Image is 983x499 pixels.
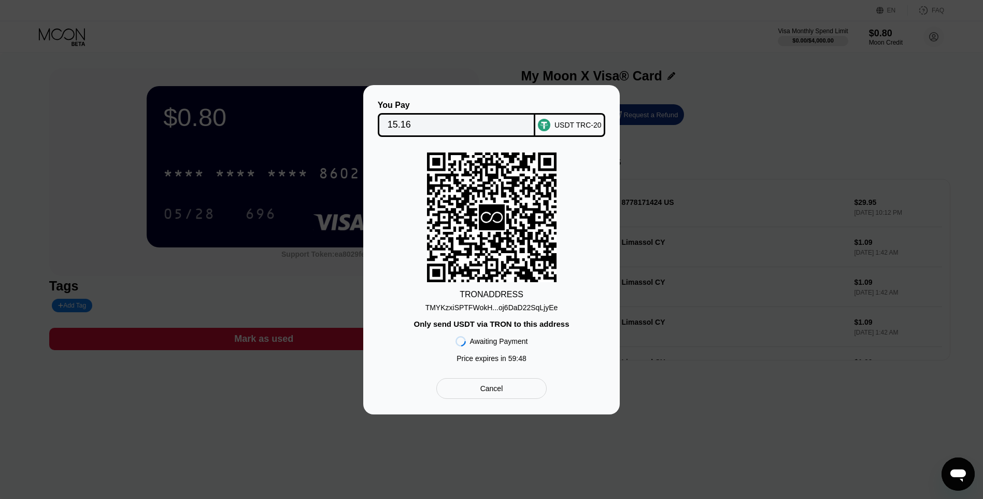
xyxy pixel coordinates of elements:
div: Price expires in [457,354,526,363]
div: Only send USDT via TRON to this address [414,320,569,328]
div: Cancel [480,384,503,393]
div: TMYKzxiSPTFWokH...oj6DaD22SqLjyEe [425,299,558,312]
div: You Pay [378,101,536,110]
div: Awaiting Payment [470,337,528,345]
div: TMYKzxiSPTFWokH...oj6DaD22SqLjyEe [425,303,558,312]
div: USDT TRC-20 [554,121,602,129]
div: Cancel [436,378,547,399]
div: TRON ADDRESS [460,290,523,299]
span: 59 : 48 [508,354,526,363]
iframe: Bouton de lancement de la fenêtre de messagerie [942,458,975,491]
div: You PayUSDT TRC-20 [379,101,604,137]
